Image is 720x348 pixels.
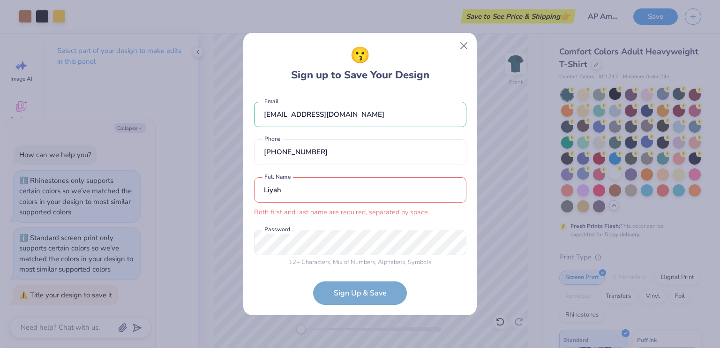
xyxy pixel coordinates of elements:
button: Close [455,37,473,55]
span: Symbols [408,258,431,266]
div: Both first and last name are required, separated by space. [254,207,466,218]
div: Sign up to Save Your Design [291,44,429,83]
span: Alphabets [378,258,405,266]
span: 12 + Characters [289,258,330,266]
span: 😗 [350,44,370,68]
span: Numbers [351,258,375,266]
div: , Mix of , , [254,258,466,267]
